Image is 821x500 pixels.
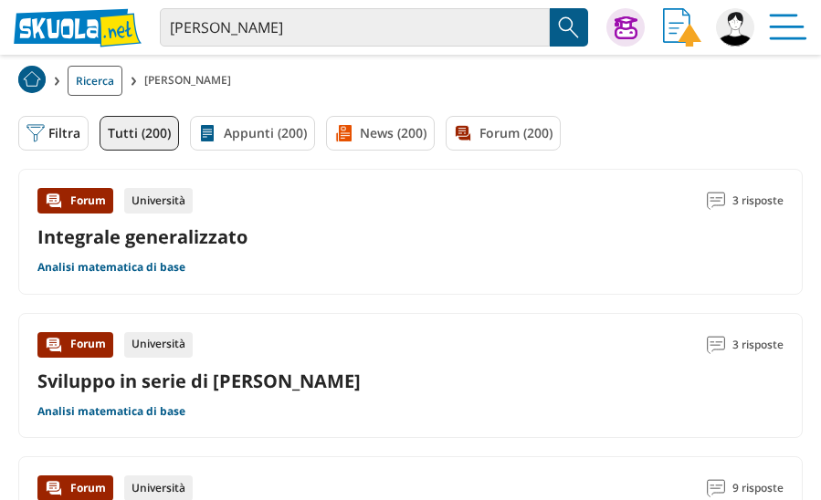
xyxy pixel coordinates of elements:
[18,116,89,151] button: Filtra
[144,66,238,96] span: [PERSON_NAME]
[68,66,122,96] a: Ricerca
[555,14,583,41] img: Cerca appunti, riassunti o versioni
[45,336,63,354] img: Forum contenuto
[707,479,725,497] img: Commenti lettura
[707,192,725,210] img: Commenti lettura
[37,260,185,275] a: Analisi matematica di base
[18,66,46,93] img: Home
[732,332,784,358] span: 3 risposte
[198,124,216,142] img: Appunti filtro contenuto
[124,332,193,358] div: Università
[732,188,784,214] span: 3 risposte
[550,8,588,47] button: Search Button
[769,8,807,47] img: Menù
[45,479,63,497] img: Forum contenuto
[707,336,725,354] img: Commenti lettura
[124,188,193,214] div: Università
[45,192,63,210] img: Forum contenuto
[37,369,361,393] a: Sviluppo in serie di [PERSON_NAME]
[37,224,247,249] a: Integrale generalizzato
[160,8,550,47] input: Cerca appunti, riassunti o versioni
[37,188,113,214] div: Forum
[37,332,113,358] div: Forum
[326,116,435,151] a: News (200)
[454,124,472,142] img: Forum filtro contenuto
[663,8,701,47] img: Invia appunto
[190,116,315,151] a: Appunti (200)
[37,404,185,419] a: Analisi matematica di base
[446,116,561,151] a: Forum (200)
[716,8,754,47] img: umbiprestigiacomo
[615,16,637,39] img: Chiedi Tutor AI
[100,116,179,151] a: Tutti (200)
[26,124,45,142] img: Filtra filtri mobile
[18,66,46,96] a: Home
[334,124,353,142] img: News filtro contenuto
